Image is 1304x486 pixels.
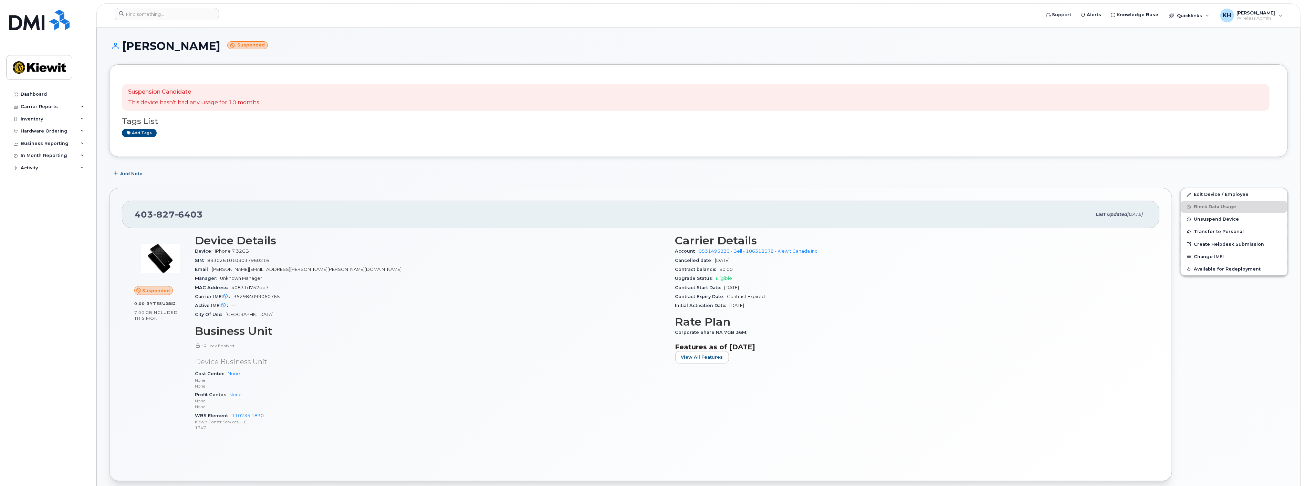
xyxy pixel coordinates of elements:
span: 827 [153,209,175,220]
h3: Tags List [122,117,1275,126]
span: included this month [134,310,178,321]
span: Last updated [1095,212,1127,217]
span: Contract Start Date [675,285,724,290]
span: Device [195,249,215,254]
button: View All Features [675,351,729,363]
button: Add Note [109,167,148,180]
h3: Device Details [195,234,667,247]
span: Active IMEI [195,303,231,308]
span: Contract Expired [727,294,765,299]
span: Cost Center [195,371,228,376]
span: $0.00 [720,267,733,272]
span: 0.00 Bytes [134,301,162,306]
a: Edit Device / Employee [1181,188,1287,201]
span: [PERSON_NAME][EMAIL_ADDRESS][PERSON_NAME][PERSON_NAME][DOMAIN_NAME] [212,267,401,272]
span: Eligible [716,276,732,281]
span: View All Features [681,354,723,360]
p: Device Business Unit [195,357,667,367]
button: Transfer to Personal [1181,225,1287,238]
span: [DATE] [1127,212,1143,217]
span: Profit Center [195,392,229,397]
iframe: Messenger Launcher [1274,456,1299,481]
span: Available for Redeployment [1194,266,1261,272]
span: MAC Address [195,285,231,290]
span: Contract balance [675,267,720,272]
p: HR Lock Enabled [195,343,667,349]
span: Cancelled date [675,258,715,263]
span: Contract Expiry Date [675,294,727,299]
img: image20231002-3703462-p7zgru.jpeg [140,238,181,279]
a: Create Helpdesk Submission [1181,238,1287,251]
a: None [228,371,240,376]
small: Suspended [227,41,268,49]
span: [GEOGRAPHIC_DATA] [226,312,273,317]
h3: Business Unit [195,325,667,337]
a: 0531495220 - Bell - 106318078 - Kiewit Canada Inc [699,249,818,254]
h1: [PERSON_NAME] [109,40,1288,52]
span: used [162,301,176,306]
span: Upgrade Status [675,276,716,281]
p: Kiewit Constr ServicesULC [195,419,667,425]
span: City Of Use [195,312,226,317]
button: Block Data Usage [1181,201,1287,213]
p: None [195,377,667,383]
p: 1347 [195,425,667,431]
span: — [231,303,236,308]
button: Unsuspend Device [1181,213,1287,225]
span: Manager [195,276,220,281]
span: SIM [195,258,207,263]
span: 403 [135,209,203,220]
button: Change IMEI [1181,251,1287,263]
button: Available for Redeployment [1181,263,1287,275]
span: 40831d752ee7 [231,285,269,290]
span: Account [675,249,699,254]
a: 110235.1830 [232,413,264,418]
p: None [195,383,667,389]
span: Add Note [120,170,143,177]
h3: Carrier Details [675,234,1147,247]
h3: Features as of [DATE] [675,343,1147,351]
span: [DATE] [724,285,739,290]
span: 89302610103037960216 [207,258,269,263]
span: Corporate Share NA 7GB 36M [675,330,750,335]
p: None [195,398,667,404]
h3: Rate Plan [675,316,1147,328]
span: WBS Element [195,413,232,418]
span: Initial Activation Date [675,303,730,308]
a: None [229,392,242,397]
span: iPhone 7 32GB [215,249,249,254]
span: 7.00 GB [134,310,153,315]
span: Carrier IMEI [195,294,233,299]
span: Unknown Manager [220,276,262,281]
p: Suspension Candidate [128,88,259,96]
span: Suspended [142,287,170,294]
span: 352984099060765 [233,294,280,299]
span: 6403 [175,209,203,220]
span: Email [195,267,212,272]
span: [DATE] [730,303,744,308]
span: Unsuspend Device [1194,217,1239,222]
p: None [195,404,667,410]
p: This device hasn't had any usage for 10 months [128,99,259,107]
a: Add tags [122,129,157,137]
span: [DATE] [715,258,730,263]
